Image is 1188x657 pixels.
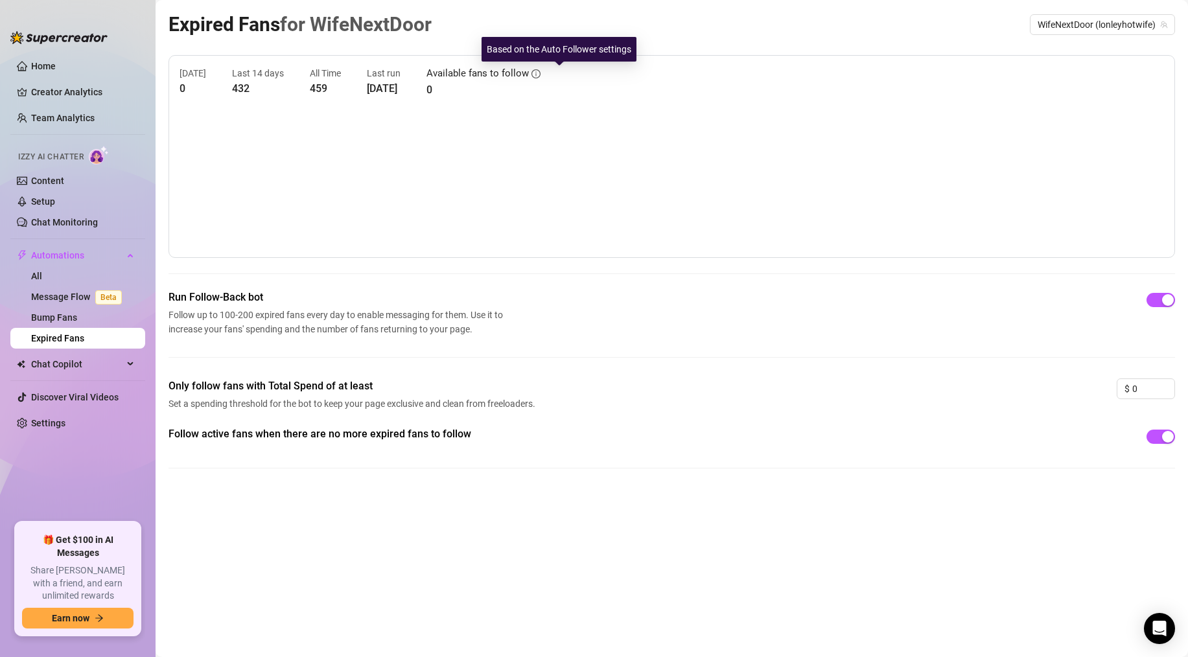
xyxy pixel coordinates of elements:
[169,9,432,40] article: Expired Fans
[1038,15,1167,34] span: WifeNextDoor (lonleyhotwife)
[17,250,27,260] span: thunderbolt
[1132,379,1174,398] input: 0.00
[31,392,119,402] a: Discover Viral Videos
[22,534,134,559] span: 🎁 Get $100 in AI Messages
[426,82,541,98] article: 0
[31,333,84,343] a: Expired Fans
[31,292,127,302] a: Message FlowBeta
[17,360,25,369] img: Chat Copilot
[89,146,109,165] img: AI Chatter
[1160,21,1168,29] span: team
[169,290,508,305] span: Run Follow-Back bot
[280,13,432,36] span: for WifeNextDoor
[180,66,206,80] article: [DATE]
[1144,613,1175,644] div: Open Intercom Messenger
[10,31,108,44] img: logo-BBDzfeDw.svg
[31,196,55,207] a: Setup
[169,426,539,442] span: Follow active fans when there are no more expired fans to follow
[531,69,541,78] span: info-circle
[232,66,284,80] article: Last 14 days
[18,151,84,163] span: Izzy AI Chatter
[95,614,104,623] span: arrow-right
[31,418,65,428] a: Settings
[367,66,401,80] article: Last run
[31,354,123,375] span: Chat Copilot
[22,564,134,603] span: Share [PERSON_NAME] with a friend, and earn unlimited rewards
[22,608,134,628] button: Earn nowarrow-right
[31,61,56,71] a: Home
[169,308,508,336] span: Follow up to 100-200 expired fans every day to enable messaging for them. Use it to increase your...
[169,378,539,394] span: Only follow fans with Total Spend of at least
[180,80,206,97] article: 0
[31,82,135,102] a: Creator Analytics
[95,290,122,305] span: Beta
[310,66,341,80] article: All Time
[31,271,42,281] a: All
[31,245,123,266] span: Automations
[426,66,529,82] article: Available fans to follow
[367,80,401,97] article: [DATE]
[169,397,539,411] span: Set a spending threshold for the bot to keep your page exclusive and clean from freeloaders.
[31,176,64,186] a: Content
[31,312,77,323] a: Bump Fans
[31,217,98,227] a: Chat Monitoring
[482,37,636,62] div: Based on the Auto Follower settings
[232,80,284,97] article: 432
[52,613,89,623] span: Earn now
[310,80,341,97] article: 459
[31,113,95,123] a: Team Analytics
